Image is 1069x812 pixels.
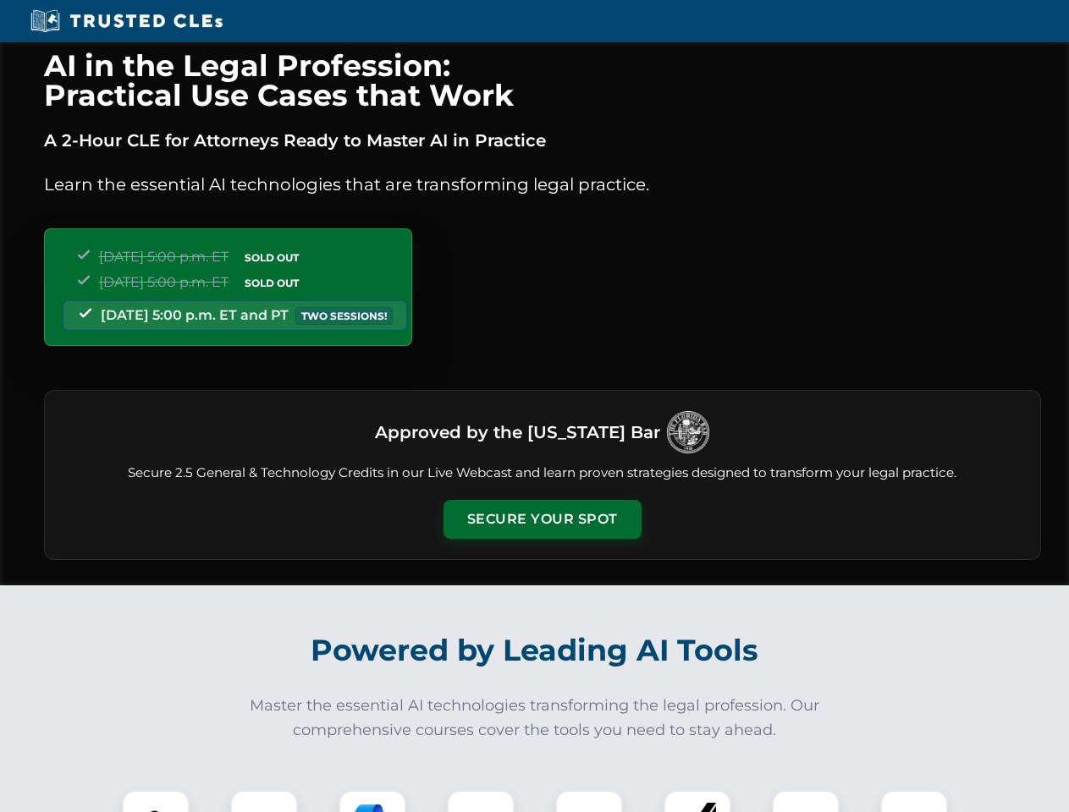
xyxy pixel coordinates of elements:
img: Logo [667,411,709,453]
p: Learn the essential AI technologies that are transforming legal practice. [44,171,1041,198]
p: A 2-Hour CLE for Attorneys Ready to Master AI in Practice [44,127,1041,154]
span: SOLD OUT [239,274,305,292]
span: SOLD OUT [239,249,305,266]
h1: AI in the Legal Profession: Practical Use Cases that Work [44,51,1041,110]
h2: Powered by Leading AI Tools [66,621,1004,680]
img: Trusted CLEs [25,8,228,34]
span: [DATE] 5:00 p.m. ET [99,274,229,290]
p: Master the essential AI technologies transforming the legal profession. Our comprehensive courses... [239,694,831,743]
span: [DATE] 5:00 p.m. ET [99,249,229,265]
h3: Approved by the [US_STATE] Bar [375,417,660,447]
p: Secure 2.5 General & Technology Credits in our Live Webcast and learn proven strategies designed ... [65,464,1020,483]
button: Secure Your Spot [444,500,642,539]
